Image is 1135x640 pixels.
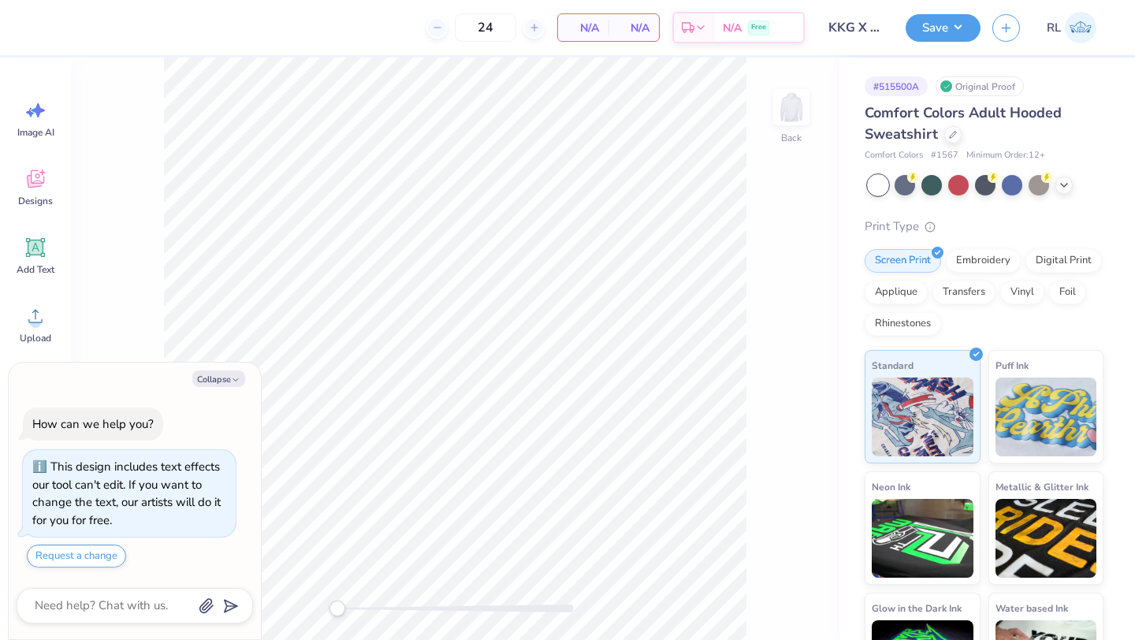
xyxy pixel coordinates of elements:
div: Print Type [865,218,1103,236]
span: Neon Ink [872,478,910,495]
div: # 515500A [865,76,928,96]
span: Image AI [17,126,54,139]
span: Metallic & Glitter Ink [995,478,1088,495]
span: Puff Ink [995,357,1029,374]
span: Water based Ink [995,600,1068,616]
img: Back [776,91,807,123]
span: Comfort Colors [865,149,923,162]
img: Ryan Leale [1065,12,1096,43]
div: Embroidery [946,249,1021,273]
span: Free [751,22,766,33]
img: Neon Ink [872,499,973,578]
span: Designs [18,195,53,207]
span: Comfort Colors Adult Hooded Sweatshirt [865,103,1062,143]
input: – – [455,13,516,42]
div: Rhinestones [865,312,941,336]
span: RL [1047,19,1061,37]
span: # 1567 [931,149,958,162]
div: Original Proof [936,76,1024,96]
div: Vinyl [1000,281,1044,304]
a: RL [1040,12,1103,43]
div: Applique [865,281,928,304]
div: This design includes text effects our tool can't edit. If you want to change the text, our artist... [32,459,221,528]
span: N/A [618,20,649,36]
span: N/A [723,20,742,36]
span: Minimum Order: 12 + [966,149,1045,162]
span: Glow in the Dark Ink [872,600,962,616]
div: Transfers [932,281,995,304]
img: Standard [872,378,973,456]
div: Accessibility label [329,601,345,616]
button: Save [906,14,981,42]
img: Puff Ink [995,378,1097,456]
div: Back [781,131,802,145]
span: Upload [20,332,51,344]
span: N/A [567,20,599,36]
span: Standard [872,357,914,374]
img: Metallic & Glitter Ink [995,499,1097,578]
span: Add Text [17,263,54,276]
button: Request a change [27,545,126,567]
div: How can we help you? [32,416,154,432]
button: Collapse [192,370,245,387]
div: Screen Print [865,249,941,273]
input: Untitled Design [817,12,894,43]
div: Digital Print [1025,249,1102,273]
div: Foil [1049,281,1086,304]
